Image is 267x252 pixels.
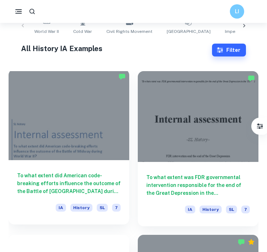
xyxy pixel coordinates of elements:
[106,28,152,35] span: Civil Rights Movement
[112,204,121,212] span: 7
[9,71,129,226] a: To what extent did American code-breaking efforts influence the outcome of the Battle of [GEOGRAP...
[97,204,108,212] span: SL
[225,28,250,35] span: Imperialism
[119,73,126,80] img: Marked
[167,28,211,35] span: [GEOGRAPHIC_DATA]
[248,75,255,82] img: Marked
[34,28,59,35] span: World War II
[233,8,241,15] h6: LI
[226,206,237,213] span: SL
[238,238,245,246] img: Marked
[56,204,66,212] span: IA
[241,206,250,213] span: 7
[185,206,195,213] span: IA
[138,71,258,226] a: To what extent was FDR governmental intervention responsible for the end of the Great Depression ...
[146,173,250,197] h6: To what extent was FDR governmental intervention responsible for the end of the Great Depression ...
[212,44,246,56] button: Filter
[21,43,212,54] h1: All History IA Examples
[17,172,121,195] h6: To what extent did American code-breaking efforts influence the outcome of the Battle of [GEOGRAP...
[73,28,92,35] span: Cold War
[253,119,267,133] button: Filter
[200,206,222,213] span: History
[230,4,244,19] button: LI
[248,238,255,246] div: Premium
[70,204,92,212] span: History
